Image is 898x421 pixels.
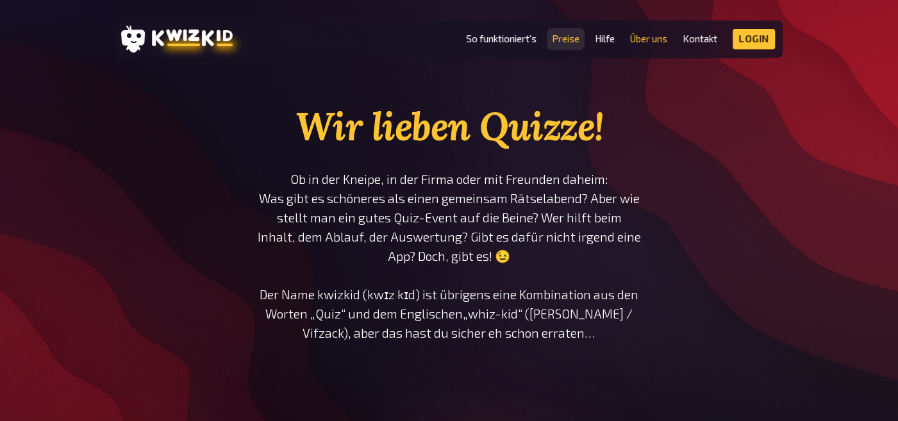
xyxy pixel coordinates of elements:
h1: Wir lieben Quizze! [257,103,642,151]
p: Ob in der Kneipe, in der Firma oder mit Freunden daheim: Was gibt es schöneres als einen gemeinsa... [257,170,642,343]
a: Hilfe [595,33,615,44]
a: Login [733,29,775,49]
a: Kontakt [683,33,717,44]
a: Über uns [630,33,667,44]
a: So funktioniert's [466,33,536,44]
a: Preise [552,33,579,44]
